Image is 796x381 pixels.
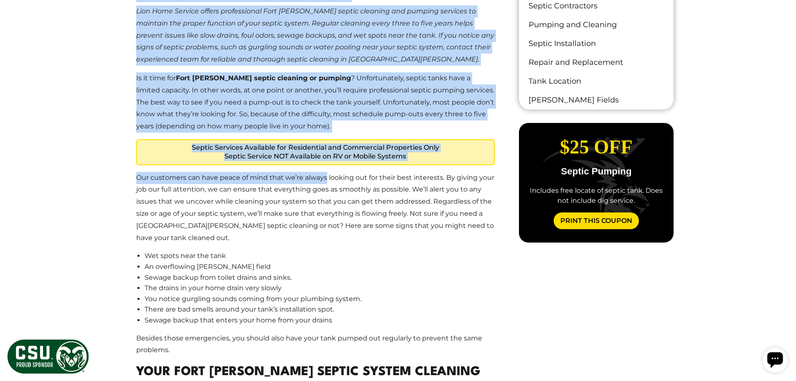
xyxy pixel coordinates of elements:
[176,74,351,82] strong: Fort [PERSON_NAME] septic cleaning or pumping
[526,186,666,206] div: Includes free locate of septic tank. Does not include dig service.
[526,167,666,176] p: Septic Pumping
[519,53,673,72] a: Repair and Replacement
[136,332,495,357] p: Besides those emergencies, you should also have your tank pumped out regularly to prevent the sam...
[145,283,495,294] li: The drains in your home drain very slowly
[6,338,90,375] img: CSU Sponsor Badge
[145,315,495,326] li: Sewage backup that enters your home from your drains
[145,261,495,272] li: An overflowing [PERSON_NAME] field
[554,212,639,229] a: Print This Coupon
[519,34,673,53] a: Septic Installation
[145,272,495,283] li: Sewage backup from toilet drains and sinks.
[145,251,495,261] li: Wet spots near the tank
[519,91,673,110] a: [PERSON_NAME] Fields
[3,3,28,28] div: Open chat widget
[560,136,633,158] span: $25 Off
[140,152,491,161] span: Septic Service NOT Available on RV or Mobile Systems
[519,72,673,91] a: Tank Location
[136,172,495,244] p: Our customers can have peace of mind that we’re always looking out for their best interests. By g...
[140,143,491,152] span: Septic Services Available for Residential and Commercial Properties Only
[136,72,495,133] p: Is it time for ? Unfortunately, septic tanks have a limited capacity. In other words, at one poin...
[136,7,494,63] em: Lion Home Service offers professional Fort [PERSON_NAME] septic cleaning and pumping services to ...
[145,294,495,304] li: You notice gurgling sounds coming from your plumbing system.
[519,15,673,34] a: Pumping and Cleaning
[145,304,495,315] li: There are bad smells around your tank’s installation spot.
